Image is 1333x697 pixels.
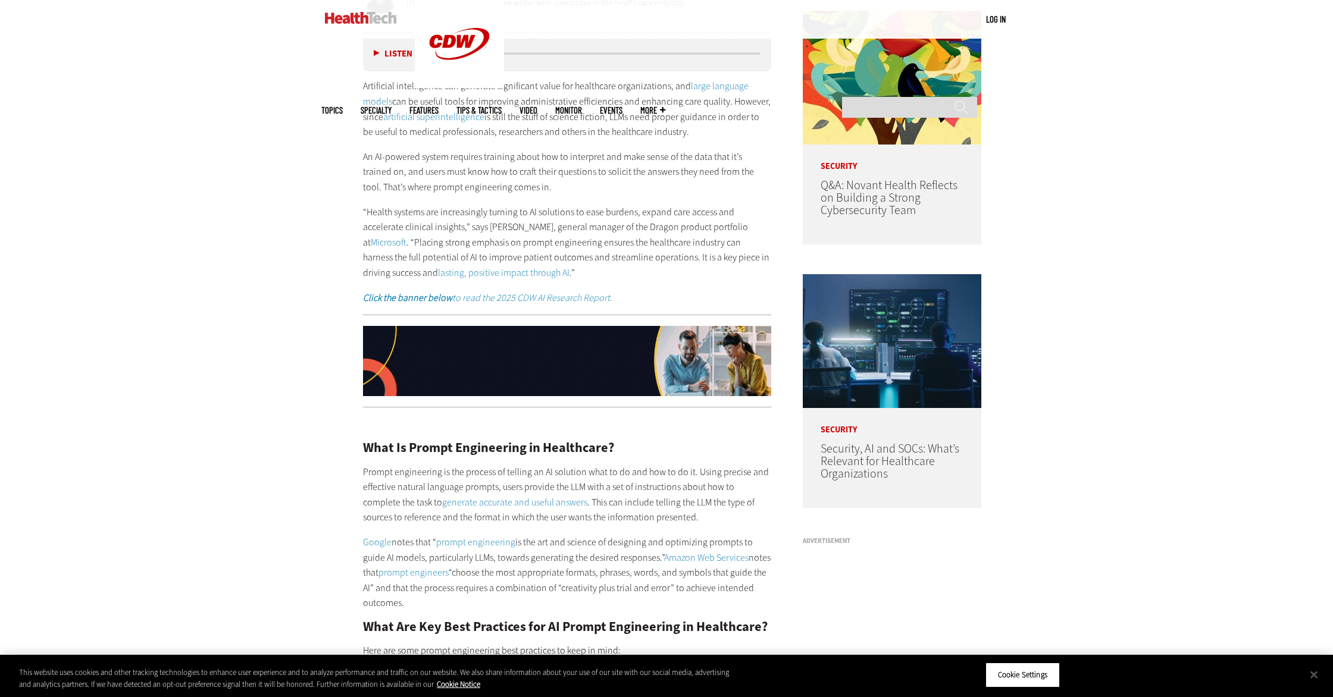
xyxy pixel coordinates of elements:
[363,205,771,281] p: “Health systems are increasingly turning to AI solutions to ease burdens, expand care access and ...
[442,496,587,508] a: generate accurate and useful answers
[821,177,957,218] a: Q&A: Novant Health Reflects on Building a Strong Cybersecurity Team
[363,441,771,454] h2: What Is Prompt Engineering in Healthcare?
[363,326,771,396] img: x-airesearch-animated-2025-click-desktop1
[363,291,612,304] a: Click the banner belowto read the 2025 CDW AI Research Report.
[415,79,504,91] a: CDW
[986,13,1006,26] div: User menu
[363,291,452,304] strong: Click the banner below
[325,12,397,24] img: Home
[363,535,771,611] p: notes that “ is the art and science of designing and optimizing prompts to guide AI models, parti...
[520,106,537,115] a: Video
[803,408,981,434] p: Security
[986,14,1006,24] a: Log in
[363,643,771,658] p: Here are some prompt engineering best practices to keep in mind:
[555,106,582,115] a: MonITor
[437,679,480,689] a: More information about your privacy
[640,106,665,115] span: More
[363,536,392,548] a: Google
[436,536,515,548] a: prompt engineering
[363,291,612,304] em: to read the 2025 CDW AI Research Report.
[378,566,449,579] a: prompt engineers
[803,274,981,408] img: security team in high-tech computer room
[371,236,406,249] a: Microsoft
[803,145,981,171] p: Security
[438,266,570,279] a: lasting, positive impact through AI
[363,620,771,633] h2: What Are Key Best Practices for AI Prompt Engineering in Healthcare?
[19,667,733,690] div: This website uses cookies and other tracking technologies to enhance user experience and to analy...
[409,106,439,115] a: Features
[1301,661,1327,687] button: Close
[361,106,392,115] span: Specialty
[600,106,622,115] a: Events
[821,441,959,482] a: Security, AI and SOCs: What’s Relevant for Healthcare Organizations
[664,551,749,564] a: Amazon Web Services
[321,106,343,115] span: Topics
[363,149,771,195] p: An AI-powered system requires training about how to interpret and make sense of the data that it’...
[803,538,981,544] h3: Advertisement
[363,464,771,525] p: Prompt engineering is the process of telling an AI solution what to do and how to do it. Using pr...
[456,106,502,115] a: Tips & Tactics
[985,663,1060,687] button: Cookie Settings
